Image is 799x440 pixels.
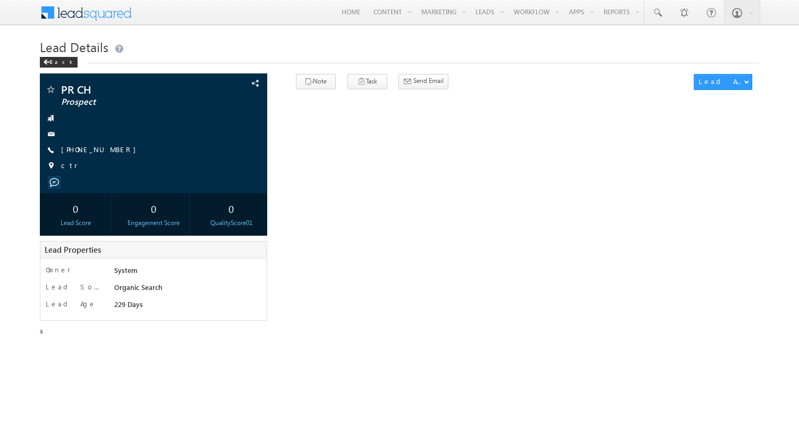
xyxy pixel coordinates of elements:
span: ctr [61,161,78,171]
div: 0 [42,198,108,218]
div: 0 [198,198,264,218]
div: Lead Actions [699,77,744,86]
span: Lead Details [40,38,108,55]
div: Back [40,57,78,68]
div: 0 [121,198,186,218]
span: Send Email [413,76,444,86]
label: Lead Source [46,282,100,292]
span: [PHONE_NUMBER] [61,145,141,155]
label: Owner [46,265,71,275]
button: Task [347,74,387,89]
span: x [40,326,45,335]
span: Lead Properties [45,244,101,255]
label: Lead Age [46,299,96,309]
div: Lead Score [42,218,108,228]
button: Send Email [398,74,448,89]
div: QualityScore01 [198,218,264,228]
button: Lead Actions [694,74,752,90]
div: System [112,265,258,280]
span: Prospect [61,97,202,107]
div: 229 Days [112,299,258,314]
div: Organic Search [112,282,258,297]
span: PR CH [61,84,202,95]
a: Back [40,56,83,65]
div: Engagement Score [121,218,186,228]
button: Note [296,74,336,89]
